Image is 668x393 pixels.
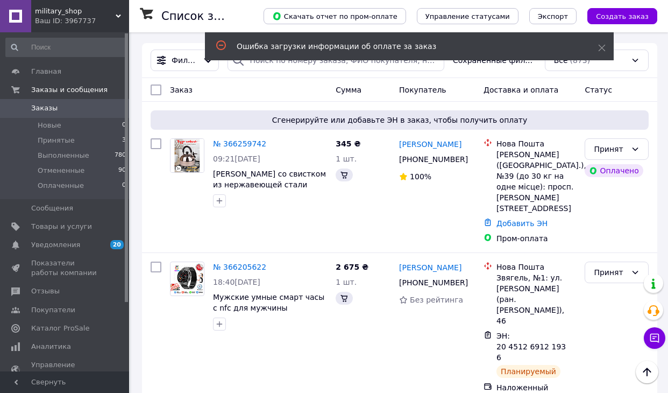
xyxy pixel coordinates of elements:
span: Сообщения [31,203,73,213]
a: Добавить ЭН [496,219,548,228]
span: Заказы [31,103,58,113]
span: 09:21[DATE] [213,155,260,163]
span: Управление статусами [425,12,510,20]
a: [PERSON_NAME] [399,139,461,150]
span: Аналитика [31,342,71,352]
span: Оплаченные [38,181,84,191]
div: Пром-оплата [496,233,576,244]
span: Сгенерируйте или добавьте ЭН в заказ, чтобы получить оплату [155,115,644,125]
span: 0 [122,121,126,130]
span: 18:40[DATE] [213,278,260,286]
div: Принят [594,143,627,155]
span: 20 [110,240,124,249]
img: Фото товару [170,139,204,172]
span: 0 [122,181,126,191]
span: Заказ [170,86,193,94]
a: № 366259742 [213,139,266,148]
a: Фото товару [170,138,204,173]
span: Создать заказ [596,12,649,20]
button: Экспорт [529,8,577,24]
span: military_shop [35,6,116,16]
a: № 366205622 [213,263,266,271]
div: Планируемый [496,365,560,378]
div: Оплачено [585,164,643,177]
button: Управление статусами [417,8,518,24]
span: Принятые [38,136,75,145]
img: Фото товару [170,263,204,294]
span: Статус [585,86,612,94]
a: Создать заказ [577,11,657,20]
span: Новые [38,121,61,130]
div: Звягель, №1: ул. [PERSON_NAME] (ран. [PERSON_NAME]), 46 [496,272,576,326]
span: 3 [122,136,126,145]
span: Управление сайтом [31,360,100,380]
span: Покупатели [31,305,75,315]
div: Ошибка загрузки информации об оплате за заказ [237,41,571,52]
button: Чат с покупателем [644,327,665,349]
div: Нова Пошта [496,138,576,149]
h1: Список заказов [161,10,254,23]
span: Главная [31,67,61,76]
a: [PERSON_NAME] [399,262,461,273]
span: 345 ₴ [336,139,360,148]
button: Скачать отчет по пром-оплате [264,8,406,24]
span: Выполненные [38,151,89,160]
div: Ваш ID: 3967737 [35,16,129,26]
span: Покупатель [399,86,446,94]
span: Отмененные [38,166,84,176]
span: Товары и услуги [31,222,92,231]
a: [PERSON_NAME] со свистком из нержавеющей стали Объём 3л Чайники стальной для газовой электрическо... [213,170,326,221]
span: Без рейтинга [410,296,463,304]
div: Нова Пошта [496,262,576,272]
div: [PHONE_NUMBER] [397,275,467,290]
span: 100% [410,172,431,181]
span: ЭН: 20 4512 6912 1936 [496,332,566,362]
span: Уведомления [31,240,80,250]
span: 780 [115,151,126,160]
a: Мужские умные смарт часы с nfc для мужчины чоловічий, Smart Watch с кожаным ремешком и металличес... [213,293,324,345]
span: Скачать отчет по пром-оплате [272,11,397,21]
span: 2 675 ₴ [336,263,368,271]
span: Сумма [336,86,361,94]
div: Принят [594,266,627,278]
button: Наверх [636,361,658,383]
span: Показатели работы компании [31,258,100,278]
button: Создать заказ [587,8,657,24]
span: 90 [118,166,126,176]
div: [PERSON_NAME] ([GEOGRAPHIC_DATA].), №39 (до 30 кг на одне місце): просп. [PERSON_NAME][STREET_ADD... [496,149,576,214]
span: Заказы и сообщения [31,85,108,95]
input: Поиск [5,38,127,57]
span: Доставка и оплата [484,86,558,94]
span: Отзывы [31,286,60,296]
span: Каталог ProSale [31,324,89,333]
span: 1 шт. [336,278,357,286]
span: 1 шт. [336,155,357,163]
a: Фото товару [170,262,204,296]
div: [PHONE_NUMBER] [397,152,467,167]
span: Экспорт [538,12,568,20]
span: Фильтры [172,55,198,66]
